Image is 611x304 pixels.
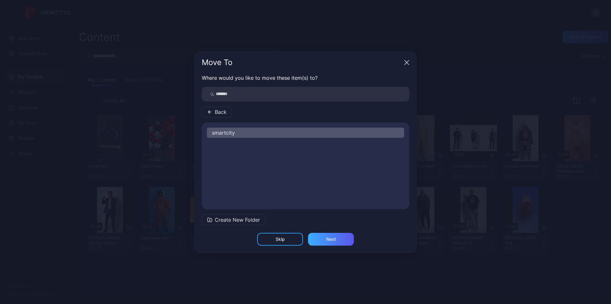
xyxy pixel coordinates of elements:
[326,237,336,242] div: Next
[215,216,260,224] span: Create New Folder
[202,74,409,82] p: Where would you like to move these item(s) to?
[308,233,354,246] button: Next
[212,129,235,137] span: smartcity
[202,59,402,66] div: Move To
[257,233,303,246] button: Skip
[202,107,232,117] button: Back
[215,108,227,116] span: Back
[202,214,265,225] button: Create New Folder
[276,237,285,242] div: Skip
